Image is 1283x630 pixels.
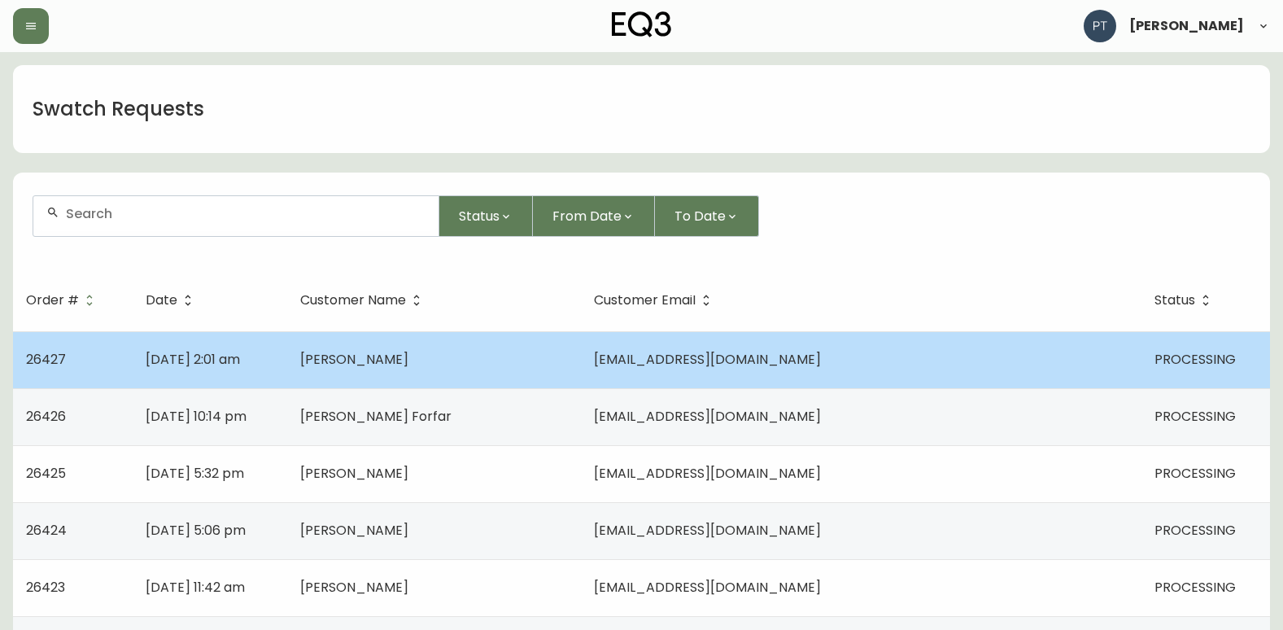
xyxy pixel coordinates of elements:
[26,521,67,540] span: 26424
[26,578,65,597] span: 26423
[612,11,672,37] img: logo
[552,206,622,226] span: From Date
[300,293,427,308] span: Customer Name
[300,350,408,369] span: [PERSON_NAME]
[1154,350,1236,369] span: PROCESSING
[26,464,66,483] span: 26425
[1154,521,1236,540] span: PROCESSING
[300,295,406,305] span: Customer Name
[439,195,533,237] button: Status
[146,464,244,483] span: [DATE] 5:32 pm
[300,407,452,426] span: [PERSON_NAME] Forfar
[594,521,821,540] span: [EMAIL_ADDRESS][DOMAIN_NAME]
[146,521,246,540] span: [DATE] 5:06 pm
[300,578,408,597] span: [PERSON_NAME]
[146,295,177,305] span: Date
[1154,295,1195,305] span: Status
[146,407,247,426] span: [DATE] 10:14 pm
[459,206,500,226] span: Status
[300,464,408,483] span: [PERSON_NAME]
[594,578,821,597] span: [EMAIL_ADDRESS][DOMAIN_NAME]
[146,578,245,597] span: [DATE] 11:42 am
[674,206,726,226] span: To Date
[146,293,199,308] span: Date
[26,350,66,369] span: 26427
[33,95,204,123] h1: Swatch Requests
[66,206,425,221] input: Search
[594,293,717,308] span: Customer Email
[1154,464,1236,483] span: PROCESSING
[300,521,408,540] span: [PERSON_NAME]
[146,350,240,369] span: [DATE] 2:01 am
[594,295,696,305] span: Customer Email
[1154,293,1216,308] span: Status
[26,293,100,308] span: Order #
[1154,407,1236,426] span: PROCESSING
[594,407,821,426] span: [EMAIL_ADDRESS][DOMAIN_NAME]
[1084,10,1116,42] img: 986dcd8e1aab7847125929f325458823
[533,195,655,237] button: From Date
[594,350,821,369] span: [EMAIL_ADDRESS][DOMAIN_NAME]
[26,407,66,426] span: 26426
[1154,578,1236,597] span: PROCESSING
[655,195,759,237] button: To Date
[26,295,79,305] span: Order #
[1129,20,1244,33] span: [PERSON_NAME]
[594,464,821,483] span: [EMAIL_ADDRESS][DOMAIN_NAME]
